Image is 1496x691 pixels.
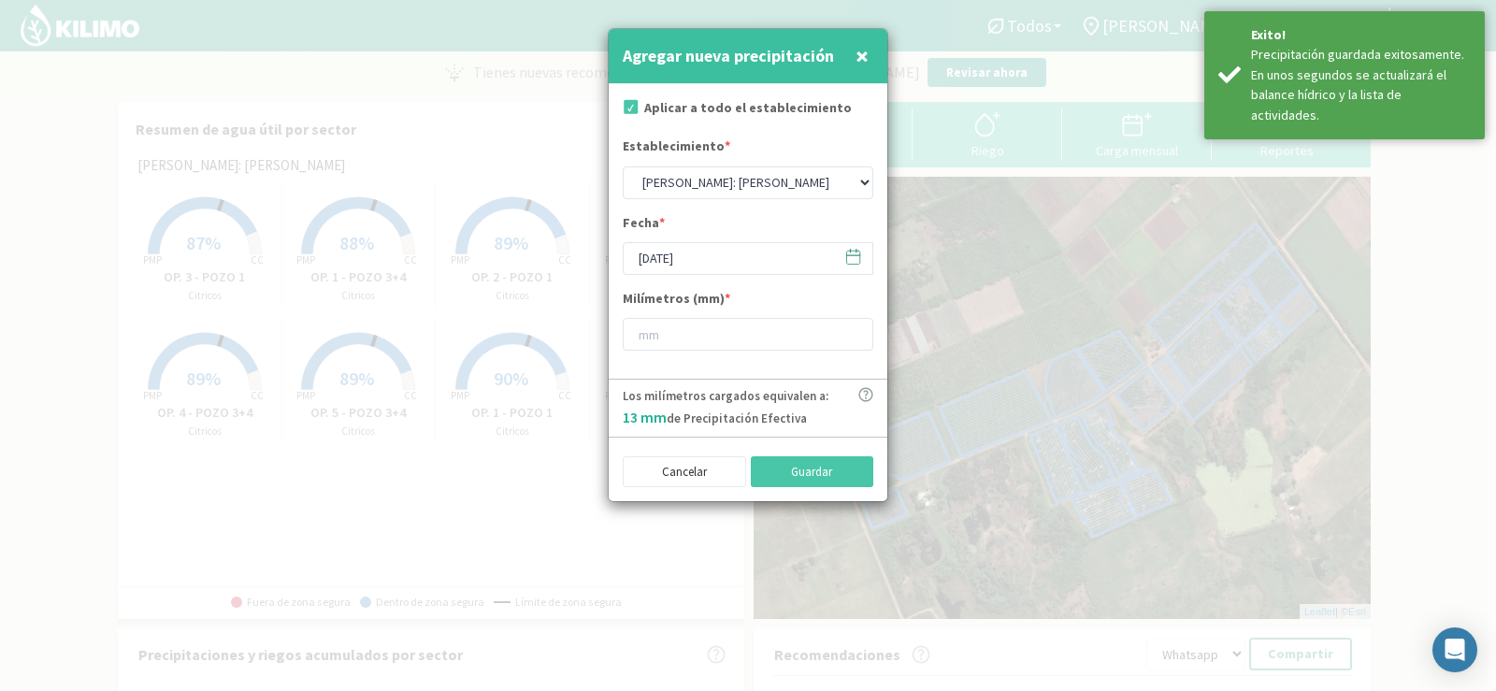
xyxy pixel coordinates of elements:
[623,137,730,161] label: Establecimiento
[751,456,874,488] button: Guardar
[623,408,667,426] span: 13 mm
[623,387,828,428] p: Los milímetros cargados equivalen a: de Precipitación Efectiva
[856,40,869,71] span: ×
[1432,627,1477,672] div: Open Intercom Messenger
[1251,25,1471,45] div: Exito!
[623,289,730,313] label: Milímetros (mm)
[851,37,873,75] button: Close
[623,318,873,351] input: mm
[623,456,746,488] button: Cancelar
[623,213,665,238] label: Fecha
[623,43,834,69] h4: Agregar nueva precipitación
[1251,45,1471,125] div: Precipitación guardada exitosamente. En unos segundos se actualizará el balance hídrico y la list...
[644,98,852,118] label: Aplicar a todo el establecimiento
